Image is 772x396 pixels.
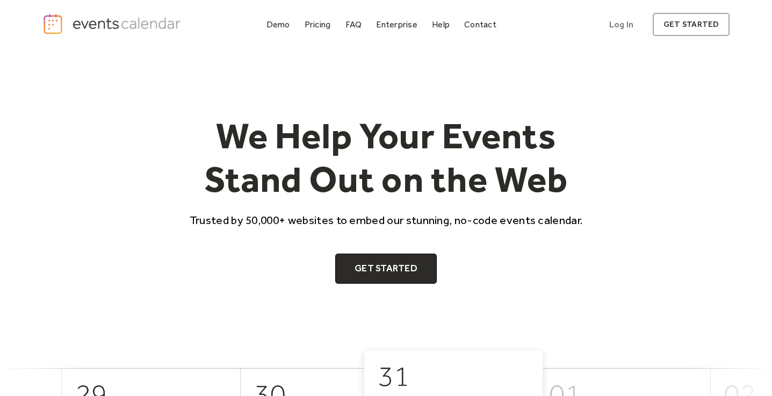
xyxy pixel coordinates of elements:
[341,17,366,32] a: FAQ
[42,13,184,35] a: home
[305,21,331,27] div: Pricing
[372,17,421,32] a: Enterprise
[180,212,593,228] p: Trusted by 50,000+ websites to embed our stunning, no-code events calendar.
[180,114,593,201] h1: We Help Your Events Stand Out on the Web
[266,21,290,27] div: Demo
[460,17,501,32] a: Contact
[428,17,454,32] a: Help
[376,21,417,27] div: Enterprise
[345,21,362,27] div: FAQ
[598,13,644,36] a: Log In
[300,17,335,32] a: Pricing
[653,13,730,36] a: get started
[335,254,437,284] a: Get Started
[464,21,496,27] div: Contact
[432,21,450,27] div: Help
[262,17,294,32] a: Demo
